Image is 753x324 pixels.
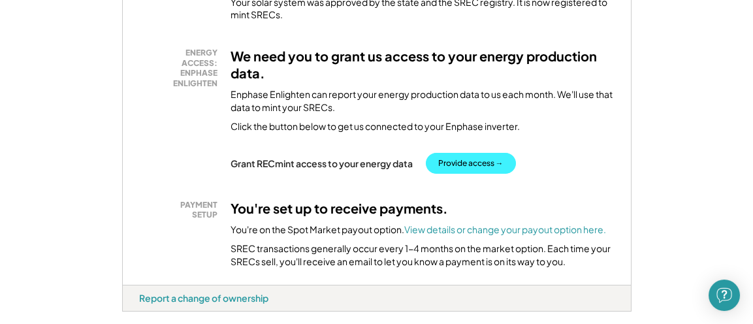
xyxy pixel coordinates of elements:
div: r2yheghw - VA Distributed [122,312,169,317]
div: Enphase Enlighten can report your energy production data to us each month. We'll use that data to... [231,88,615,114]
div: Report a change of ownership [139,292,268,304]
div: PAYMENT SETUP [146,200,217,220]
div: You're on the Spot Market payout option. [231,223,606,236]
h3: You're set up to receive payments. [231,200,448,217]
div: Grant RECmint access to your energy data [231,157,413,169]
h3: We need you to grant us access to your energy production data. [231,48,615,82]
div: ENERGY ACCESS: ENPHASE ENLIGHTEN [146,48,217,88]
button: Provide access → [426,153,516,174]
div: SREC transactions generally occur every 1-4 months on the market option. Each time your SRECs sel... [231,242,615,268]
div: Open Intercom Messenger [709,280,740,311]
div: Click the button below to get us connected to your Enphase inverter. [231,120,520,133]
a: View details or change your payout option here. [404,223,606,235]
